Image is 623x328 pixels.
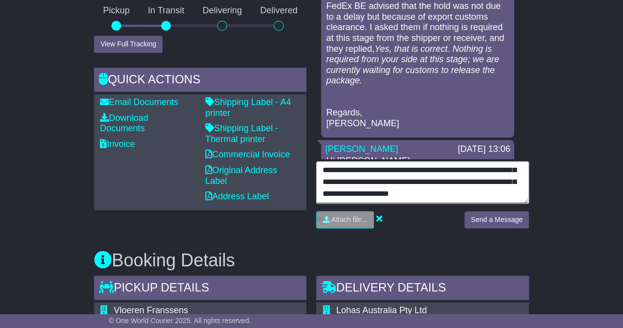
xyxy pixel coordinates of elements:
[94,36,163,53] button: View Full Tracking
[464,211,529,228] button: Send a Message
[205,149,290,159] a: Commercial Invoice
[94,68,307,94] div: Quick Actions
[205,97,291,118] a: Shipping Label - A4 printer
[94,5,139,16] p: Pickup
[100,139,135,149] a: Invoice
[94,276,307,302] div: Pickup Details
[205,123,278,144] a: Shipping Label - Thermal printer
[205,165,277,186] a: Original Address Label
[251,5,307,16] p: Delivered
[100,97,178,107] a: Email Documents
[100,113,148,134] a: Download Documents
[336,305,426,315] span: Lohas Australia Pty Ltd
[114,305,188,315] span: Vloeren Franssens
[194,5,251,16] p: Delivering
[139,5,194,16] p: In Transit
[316,276,529,302] div: Delivery Details
[109,317,251,325] span: © One World Courier 2025. All rights reserved.
[325,144,398,154] a: [PERSON_NAME]
[326,44,499,86] em: Yes, that is correct. Nothing is required from your side at this stage; we are currently waiting ...
[205,191,269,201] a: Address Label
[458,144,510,155] div: [DATE] 13:06
[326,156,509,262] p: Hi [PERSON_NAME], I have sent a screenshot of your message to FedEx so they are aware of our cust...
[94,251,529,270] h3: Booking Details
